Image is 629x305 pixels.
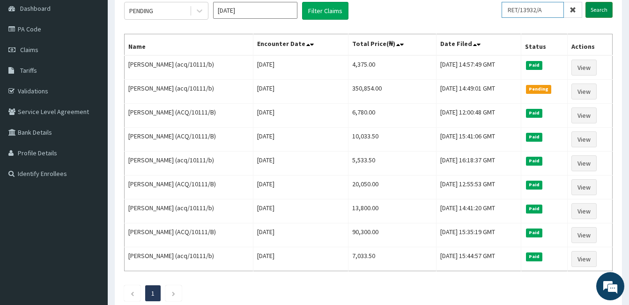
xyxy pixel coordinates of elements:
a: View [571,131,597,147]
td: [DATE] 14:57:49 GMT [436,55,521,80]
td: 350,854.00 [348,80,437,104]
div: Chat with us now [49,53,157,65]
a: View [571,227,597,243]
th: Encounter Date [253,34,348,56]
span: Paid [526,181,543,189]
td: [DATE] [253,80,348,104]
td: [DATE] 12:00:48 GMT [436,104,521,128]
span: Paid [526,109,543,117]
a: View [571,107,597,123]
span: Paid [526,157,543,165]
th: Status [521,34,567,56]
input: Search by HMO ID [502,2,564,18]
a: View [571,60,597,76]
td: [DATE] [253,175,348,199]
input: Select Month and Year [213,2,297,19]
span: Paid [526,205,543,213]
a: View [571,179,597,195]
input: Search [585,2,613,18]
a: View [571,203,597,219]
span: Paid [526,61,543,69]
td: 6,780.00 [348,104,437,128]
span: Paid [526,229,543,237]
td: 20,050.00 [348,175,437,199]
td: [DATE] [253,223,348,247]
a: View [571,84,597,99]
th: Date Filed [436,34,521,56]
span: Pending [526,85,552,93]
td: 7,033.50 [348,247,437,271]
span: Claims [20,46,38,54]
td: [DATE] [253,55,348,80]
td: [PERSON_NAME] (ACQ/10111/B) [125,128,253,152]
td: [DATE] 14:49:01 GMT [436,80,521,104]
td: [DATE] [253,104,348,128]
td: [PERSON_NAME] (acq/10111/b) [125,80,253,104]
td: [DATE] [253,128,348,152]
td: [PERSON_NAME] (acq/10111/b) [125,55,253,80]
td: [PERSON_NAME] (ACQ/10111/B) [125,223,253,247]
a: Next page [171,289,176,297]
a: View [571,251,597,267]
td: [DATE] [253,199,348,223]
div: Minimize live chat window [154,5,176,27]
div: PENDING [129,6,153,15]
td: [PERSON_NAME] (ACQ/10111/B) [125,175,253,199]
textarea: Type your message and hit 'Enter' [5,205,178,237]
button: Filter Claims [302,2,348,20]
td: [DATE] 15:35:19 GMT [436,223,521,247]
td: 10,033.50 [348,128,437,152]
a: View [571,155,597,171]
td: [DATE] 15:44:57 GMT [436,247,521,271]
td: 5,533.50 [348,152,437,175]
span: We're online! [54,92,129,187]
td: [PERSON_NAME] (ACQ/10111/B) [125,104,253,128]
th: Total Price(₦) [348,34,437,56]
td: [PERSON_NAME] (acq/10111/b) [125,247,253,271]
td: [DATE] 12:55:53 GMT [436,175,521,199]
td: [DATE] [253,247,348,271]
img: d_794563401_company_1708531726252_794563401 [17,47,38,70]
td: [PERSON_NAME] (acq/10111/b) [125,199,253,223]
td: 13,800.00 [348,199,437,223]
td: 4,375.00 [348,55,437,80]
th: Name [125,34,253,56]
a: Page 1 is your current page [151,289,155,297]
a: Previous page [130,289,134,297]
span: Paid [526,133,543,141]
td: [PERSON_NAME] (acq/10111/b) [125,152,253,175]
td: [DATE] 15:41:06 GMT [436,128,521,152]
span: Tariffs [20,66,37,75]
th: Actions [568,34,613,56]
td: [DATE] [253,152,348,175]
span: Dashboard [20,4,51,13]
span: Paid [526,252,543,261]
td: [DATE] 14:41:20 GMT [436,199,521,223]
td: [DATE] 16:18:37 GMT [436,152,521,175]
td: 90,300.00 [348,223,437,247]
